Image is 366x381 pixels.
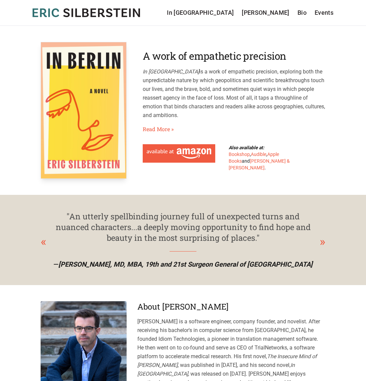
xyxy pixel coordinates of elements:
div: , , and . [229,144,299,171]
a: Read More» [143,125,174,133]
a: [PERSON_NAME] [242,8,289,17]
span: [PERSON_NAME], MD, MBA, 19th and 21st Surgeon General of [GEOGRAPHIC_DATA] [58,260,313,268]
a: Audible [251,152,266,157]
a: Available at Amazon [143,144,215,163]
a: Bookshop [229,152,250,157]
a: [PERSON_NAME] & [PERSON_NAME] [229,158,290,170]
em: In [GEOGRAPHIC_DATA] [143,68,199,75]
span: » [171,125,174,133]
div: 1 / 4 [41,211,325,269]
div: "An utterly spellbinding journey full of unexpected turns and nuanced characters...a deeply movin... [54,211,312,243]
h3: About [PERSON_NAME] [137,301,325,312]
div: Previous slide [41,233,46,251]
a: Events [315,8,333,17]
p: is a work of empathetic precision, exploring both the unpredictable nature by which geopolitics a... [143,67,325,120]
img: In Berlin [41,42,127,179]
h2: A work of empathetic precision [143,50,325,62]
a: Bio [298,8,307,17]
a: In [GEOGRAPHIC_DATA] [167,8,234,17]
img: Available at Amazon [147,148,211,159]
a: Apple Books [229,152,279,164]
div: Next slide [320,233,325,251]
p: — [46,260,320,269]
b: Also available at: [229,145,264,150]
